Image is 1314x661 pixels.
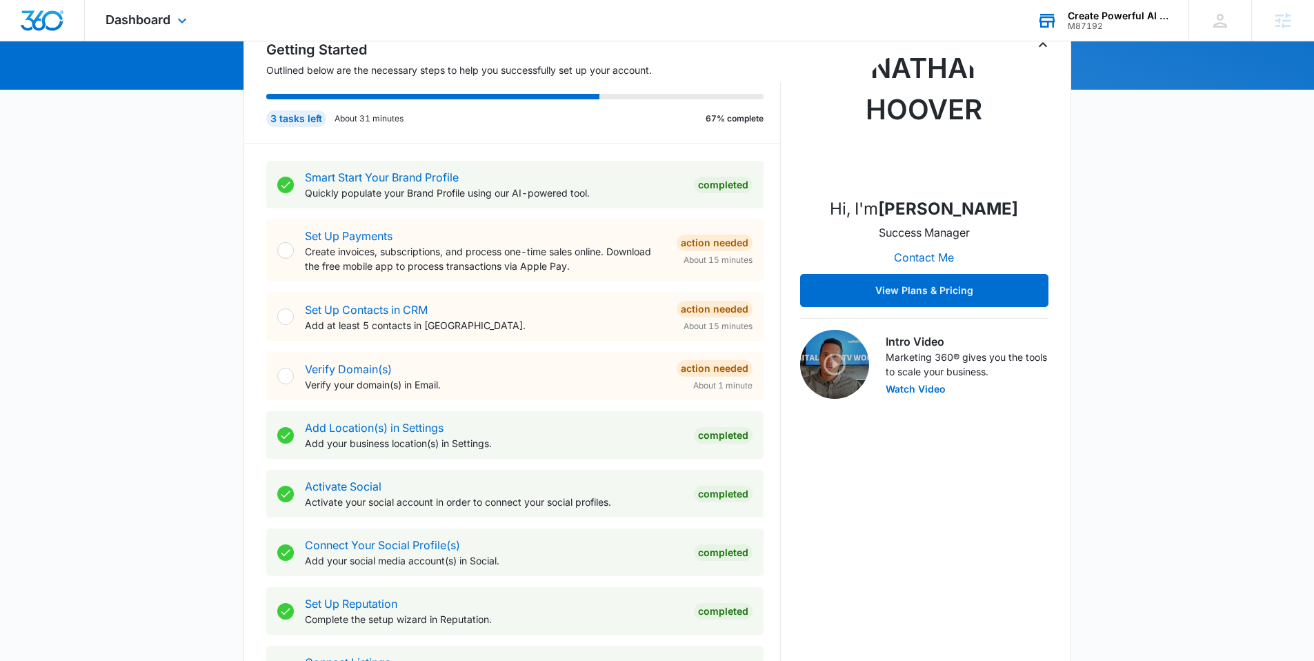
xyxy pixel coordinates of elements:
a: Activate Social [305,480,381,493]
a: Set Up Payments [305,229,392,243]
p: Hi, I'm [830,197,1018,221]
p: Activate your social account in order to connect your social profiles. [305,495,683,509]
a: Set Up Contacts in CRM [305,303,428,317]
div: Action Needed [677,301,753,317]
p: Add your social media account(s) in Social. [305,553,683,568]
p: Add at least 5 contacts in [GEOGRAPHIC_DATA]. [305,318,666,333]
div: 3 tasks left [266,110,326,127]
div: Action Needed [677,360,753,377]
p: About 31 minutes [335,112,404,125]
img: Nathan Hoover [855,48,993,186]
p: Marketing 360® gives you the tools to scale your business. [886,350,1048,379]
button: View Plans & Pricing [800,274,1048,307]
a: Verify Domain(s) [305,362,392,376]
div: account id [1068,21,1168,31]
p: Quickly populate your Brand Profile using our AI-powered tool. [305,186,683,200]
div: account name [1068,10,1168,21]
a: Add Location(s) in Settings [305,421,444,435]
p: Outlined below are the necessary steps to help you successfully set up your account. [266,63,781,77]
h3: Intro Video [886,333,1048,350]
span: About 15 minutes [684,320,753,333]
a: Smart Start Your Brand Profile [305,170,459,184]
strong: [PERSON_NAME] [878,199,1018,219]
button: Watch Video [886,384,946,394]
p: Complete the setup wizard in Reputation. [305,612,683,627]
a: Set Up Reputation [305,597,397,611]
span: About 1 minute [693,379,753,392]
div: Completed [694,177,753,193]
button: Toggle Collapse [1035,37,1051,53]
p: 67% complete [706,112,764,125]
h2: Getting Started [266,39,781,60]
span: Dashboard [106,12,170,27]
p: Success Manager [879,224,970,241]
img: Intro Video [800,330,869,399]
p: Add your business location(s) in Settings. [305,436,683,451]
div: Completed [694,603,753,620]
div: Completed [694,486,753,502]
div: Completed [694,544,753,561]
button: Contact Me [880,241,968,274]
p: Create invoices, subscriptions, and process one-time sales online. Download the free mobile app t... [305,244,666,273]
a: Connect Your Social Profile(s) [305,538,460,552]
span: About 15 minutes [684,254,753,266]
div: Completed [694,427,753,444]
div: Action Needed [677,235,753,251]
p: Verify your domain(s) in Email. [305,377,666,392]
